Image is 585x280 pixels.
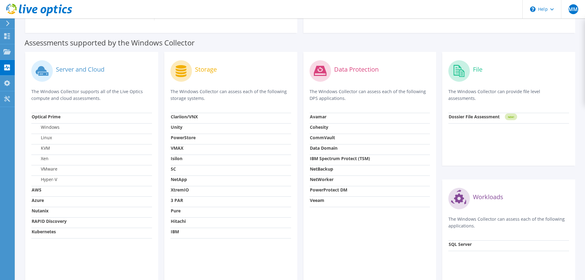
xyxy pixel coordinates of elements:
[473,194,503,200] label: Workloads
[310,124,328,130] strong: Cohesity
[171,166,176,172] strong: SC
[32,187,41,193] strong: AWS
[310,114,326,120] strong: Avamar
[31,88,152,102] p: The Windows Collector supports all of the Live Optics compute and cloud assessments.
[56,66,104,73] label: Server and Cloud
[171,145,183,151] strong: VMAX
[171,229,179,235] strong: IBM
[32,218,67,224] strong: RAPID Discovery
[171,218,186,224] strong: Hitachi
[568,4,578,14] span: MM
[448,216,569,229] p: The Windows Collector can assess each of the following applications.
[310,88,430,102] p: The Windows Collector can assess each of the following DPS applications.
[310,156,370,161] strong: IBM Spectrum Protect (TSM)
[171,197,183,203] strong: 3 PAR
[32,176,57,183] label: Hyper-V
[171,124,182,130] strong: Unity
[32,229,56,235] strong: Kubernetes
[170,88,291,102] p: The Windows Collector can assess each of the following storage systems.
[32,166,57,172] label: VMware
[32,145,50,151] label: KVM
[32,135,52,141] label: Linux
[171,187,189,193] strong: XtremIO
[334,66,379,73] label: Data Protection
[32,124,60,130] label: Windows
[32,156,49,162] label: Xen
[171,176,187,182] strong: NetApp
[25,40,195,46] label: Assessments supported by the Windows Collector
[310,166,333,172] strong: NetBackup
[449,114,500,120] strong: Dossier File Assessment
[508,115,514,119] tspan: NEW!
[310,145,337,151] strong: Data Domain
[32,197,44,203] strong: Azure
[171,156,182,161] strong: Isilon
[448,88,569,102] p: The Windows Collector can provide file level assessments.
[32,208,49,214] strong: Nutanix
[171,208,181,214] strong: Pure
[310,197,324,203] strong: Veeam
[195,66,217,73] label: Storage
[32,114,60,120] strong: Optical Prime
[310,135,335,140] strong: CommVault
[310,187,347,193] strong: PowerProtect DM
[171,114,198,120] strong: Clariion/VNX
[310,176,333,182] strong: NetWorker
[530,6,536,12] svg: \n
[449,241,472,247] strong: SQL Server
[171,135,196,140] strong: PowerStore
[473,66,482,73] label: File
